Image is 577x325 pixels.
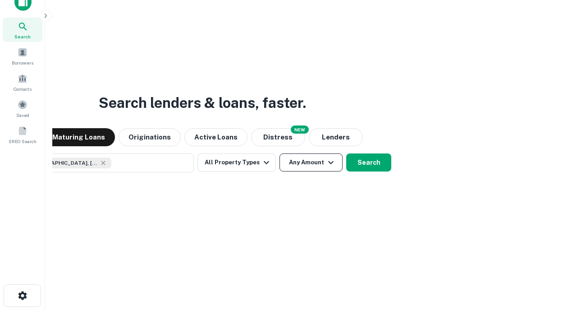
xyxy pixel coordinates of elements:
[30,159,98,167] span: [GEOGRAPHIC_DATA], [GEOGRAPHIC_DATA], [GEOGRAPHIC_DATA]
[532,253,577,296] iframe: Chat Widget
[12,59,33,66] span: Borrowers
[3,44,42,68] a: Borrowers
[3,122,42,147] a: SREO Search
[309,128,363,146] button: Lenders
[14,85,32,93] span: Contacts
[14,33,31,40] span: Search
[3,70,42,94] a: Contacts
[184,128,247,146] button: Active Loans
[251,128,305,146] button: Search distressed loans with lien and other non-mortgage details.
[346,153,391,172] button: Search
[119,128,181,146] button: Originations
[3,96,42,121] a: Saved
[197,153,276,172] button: All Property Types
[42,128,115,146] button: Maturing Loans
[279,153,343,172] button: Any Amount
[3,18,42,42] a: Search
[99,92,306,114] h3: Search lenders & loans, faster.
[14,153,194,172] button: [GEOGRAPHIC_DATA], [GEOGRAPHIC_DATA], [GEOGRAPHIC_DATA]
[291,125,309,134] div: NEW
[16,111,29,119] span: Saved
[9,138,37,145] span: SREO Search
